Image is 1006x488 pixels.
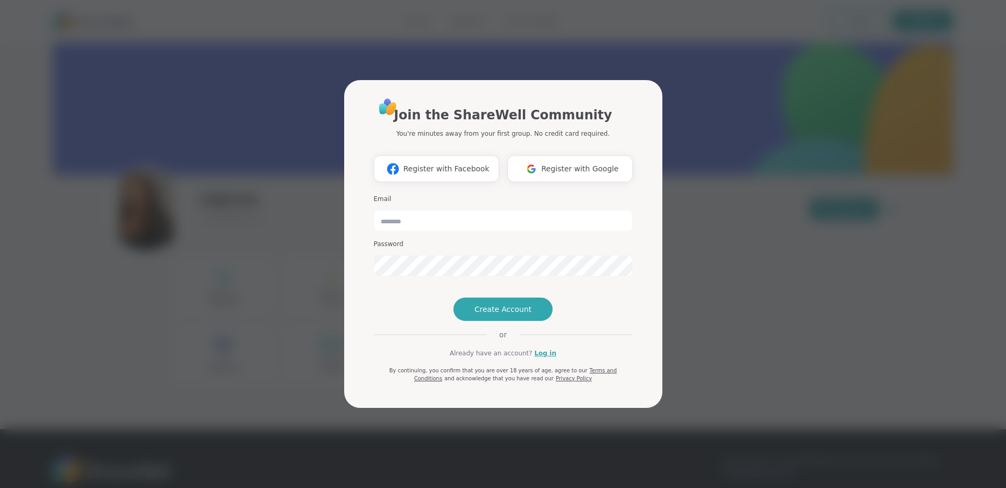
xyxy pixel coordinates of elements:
[541,163,619,175] span: Register with Google
[556,376,592,381] a: Privacy Policy
[450,348,532,358] span: Already have an account?
[521,159,541,179] img: ShareWell Logomark
[414,368,617,381] a: Terms and Conditions
[383,159,403,179] img: ShareWell Logomark
[396,129,609,138] p: You're minutes away from your first group. No credit card required.
[394,106,612,125] h1: Join the ShareWell Community
[374,155,499,182] button: Register with Facebook
[444,376,554,381] span: and acknowledge that you have read our
[403,163,489,175] span: Register with Facebook
[374,240,633,249] h3: Password
[374,195,633,204] h3: Email
[508,155,633,182] button: Register with Google
[453,298,553,321] button: Create Account
[535,348,556,358] a: Log in
[486,329,519,340] span: or
[389,368,588,373] span: By continuing, you confirm that you are over 18 years of age, agree to our
[475,304,532,315] span: Create Account
[376,95,400,119] img: ShareWell Logo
